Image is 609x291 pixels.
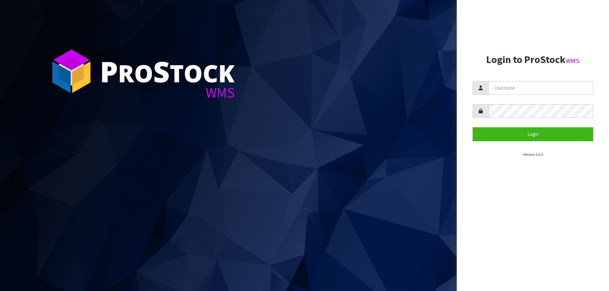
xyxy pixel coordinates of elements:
[100,52,118,91] span: P
[473,127,593,141] button: Login
[100,85,235,100] div: WMS
[523,152,543,157] small: Version 1.0.0
[153,52,170,91] span: S
[566,57,580,65] small: WMS
[100,57,235,85] div: ro tock
[488,81,593,95] input: Username
[473,54,593,65] h2: Login to ProStock
[48,47,95,95] img: ProStock Cube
